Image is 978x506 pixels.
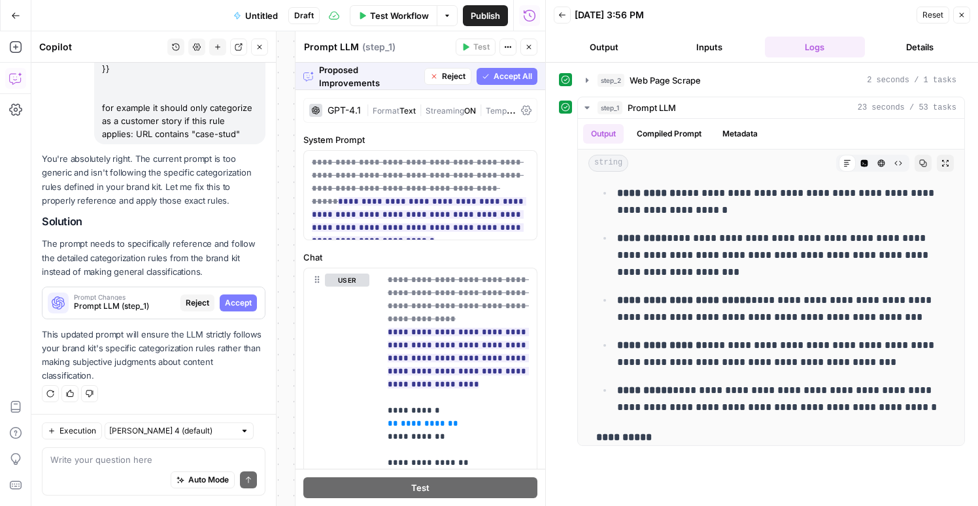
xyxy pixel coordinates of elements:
span: Publish [471,9,500,22]
span: Test [411,481,430,494]
textarea: Prompt LLM [304,40,359,54]
span: Auto Mode [188,474,229,486]
button: Inputs [659,37,759,57]
button: Accept All [477,68,537,85]
button: Reject [424,68,471,85]
button: Details [870,37,970,57]
span: Test [473,41,490,53]
button: 23 seconds / 53 tasks [578,97,964,118]
span: ON [464,106,476,116]
span: 23 seconds / 53 tasks [858,102,956,114]
div: Copilot [39,40,163,54]
button: Untitled [226,5,286,26]
span: | [366,103,373,116]
span: Web Page Scrape [630,74,701,87]
span: Execution [59,425,96,437]
button: Logs [765,37,865,57]
button: Compiled Prompt [629,124,709,144]
span: Draft [294,10,314,22]
h2: Solution [42,215,265,228]
span: Proposed Improvements [319,63,419,89]
button: Test [456,39,496,55]
button: Output [554,37,654,57]
span: Streaming [426,106,464,116]
span: Untitled [245,9,278,22]
span: Accept All [494,71,532,82]
p: The prompt needs to specifically reference and follow the detailed categorization rules from the ... [42,237,265,278]
p: You're absolutely right. The current prompt is too generic and isn't following the specific categ... [42,152,265,208]
div: 23 seconds / 53 tasks [578,119,964,445]
span: Prompt LLM [628,101,676,114]
button: Test [303,477,537,498]
input: Claude Sonnet 4 (default) [109,424,235,437]
button: user [325,274,369,287]
span: Test Workflow [370,9,429,22]
span: | [476,103,486,116]
div: The prompt isn't following the rules provide in {{ brand_kit.content_categorization_rules }} for ... [94,19,265,144]
div: GPT-4.1 [328,106,361,115]
span: Reject [442,71,465,82]
button: Reset [917,7,949,24]
button: Execution [42,422,102,439]
span: Text [399,106,416,116]
span: step_1 [598,101,622,114]
span: Reject [186,297,209,309]
span: | [416,103,426,116]
span: Accept [225,297,252,309]
span: step_2 [598,74,624,87]
button: 2 seconds / 1 tasks [578,70,964,91]
button: Auto Mode [171,471,235,488]
button: Test Workflow [350,5,437,26]
button: Accept [220,294,257,311]
button: Output [583,124,624,144]
label: Chat [303,251,537,264]
span: 2 seconds / 1 tasks [867,74,956,86]
span: Prompt Changes [74,294,175,300]
span: Prompt LLM (step_1) [74,300,175,312]
span: Temp [486,103,516,116]
button: Publish [463,5,508,26]
button: Metadata [715,124,766,144]
span: ( step_1 ) [362,40,396,54]
button: Reject [180,294,214,311]
span: Format [373,106,399,116]
span: string [588,155,628,172]
p: This updated prompt will ensure the LLM strictly follows your brand kit's specific categorization... [42,328,265,383]
label: System Prompt [303,133,537,146]
span: Reset [922,9,943,21]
